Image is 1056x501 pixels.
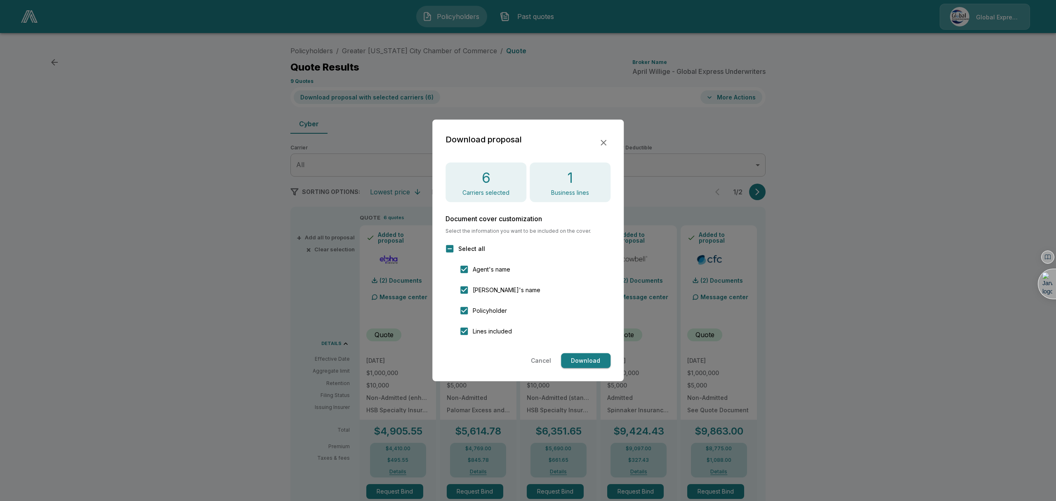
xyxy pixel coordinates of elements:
span: Select all [458,244,485,253]
span: Select the information you want to be included on the cover. [445,229,610,234]
p: Business lines [551,190,589,196]
h4: 6 [482,169,490,187]
button: Cancel [528,353,554,369]
span: Lines included [473,327,512,336]
span: Agent's name [473,265,510,274]
p: Carriers selected [462,190,509,196]
span: Policyholder [473,306,507,315]
h6: Document cover customization [445,215,610,222]
button: Download [561,353,610,369]
h2: Download proposal [445,133,522,146]
span: [PERSON_NAME]'s name [473,286,540,294]
h4: 1 [567,169,573,187]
